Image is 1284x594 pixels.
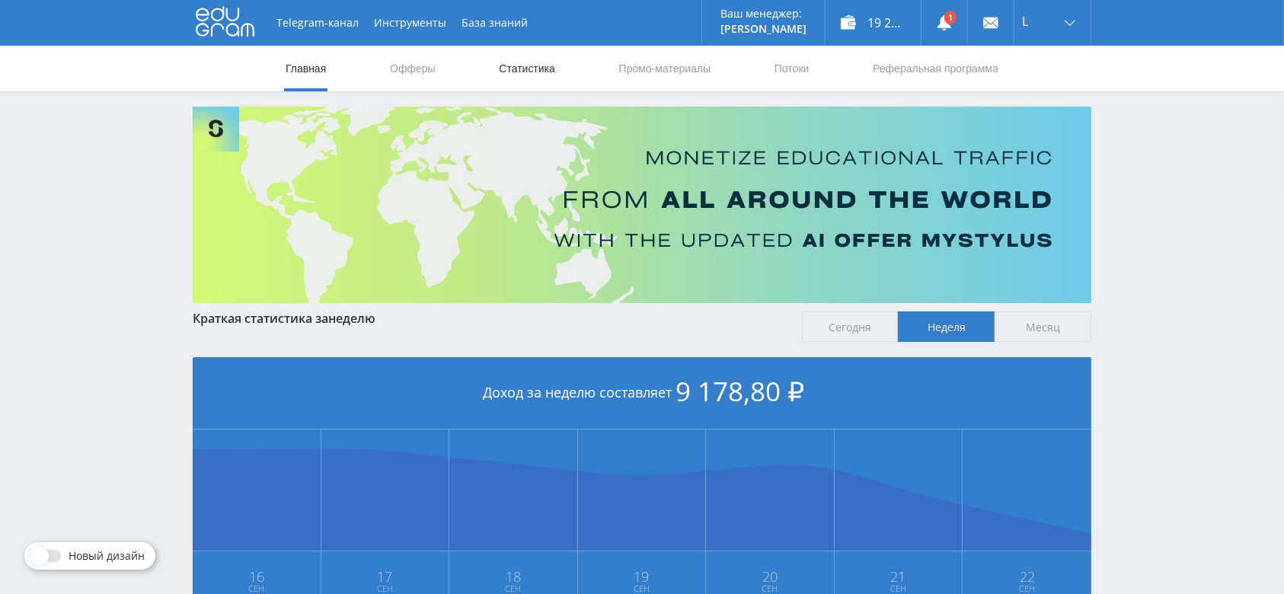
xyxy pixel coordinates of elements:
span: Неделя [898,311,995,342]
div: Доход за неделю составляет [193,357,1091,430]
span: 22 [963,570,1091,583]
span: 16 [193,570,320,583]
a: Главная [284,46,327,91]
a: Статистика [497,46,557,91]
p: Ваш менеджер: [720,8,806,20]
span: 20 [707,570,833,583]
span: Месяц [995,311,1091,342]
span: Сегодня [802,311,899,342]
span: 18 [450,570,577,583]
p: [PERSON_NAME] [720,23,806,35]
a: Потоки [773,46,811,91]
span: 17 [322,570,449,583]
a: Промо-материалы [618,46,712,91]
div: Краткая статистика за [193,311,787,325]
span: Новый дизайн [69,550,145,562]
a: Офферы [388,46,437,91]
span: L [1022,15,1028,27]
span: 9 178,80 ₽ [676,373,805,409]
img: Banner [193,107,1091,303]
a: Реферальная программа [871,46,1000,91]
span: неделю [328,310,375,327]
span: 21 [835,570,962,583]
span: 19 [579,570,705,583]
